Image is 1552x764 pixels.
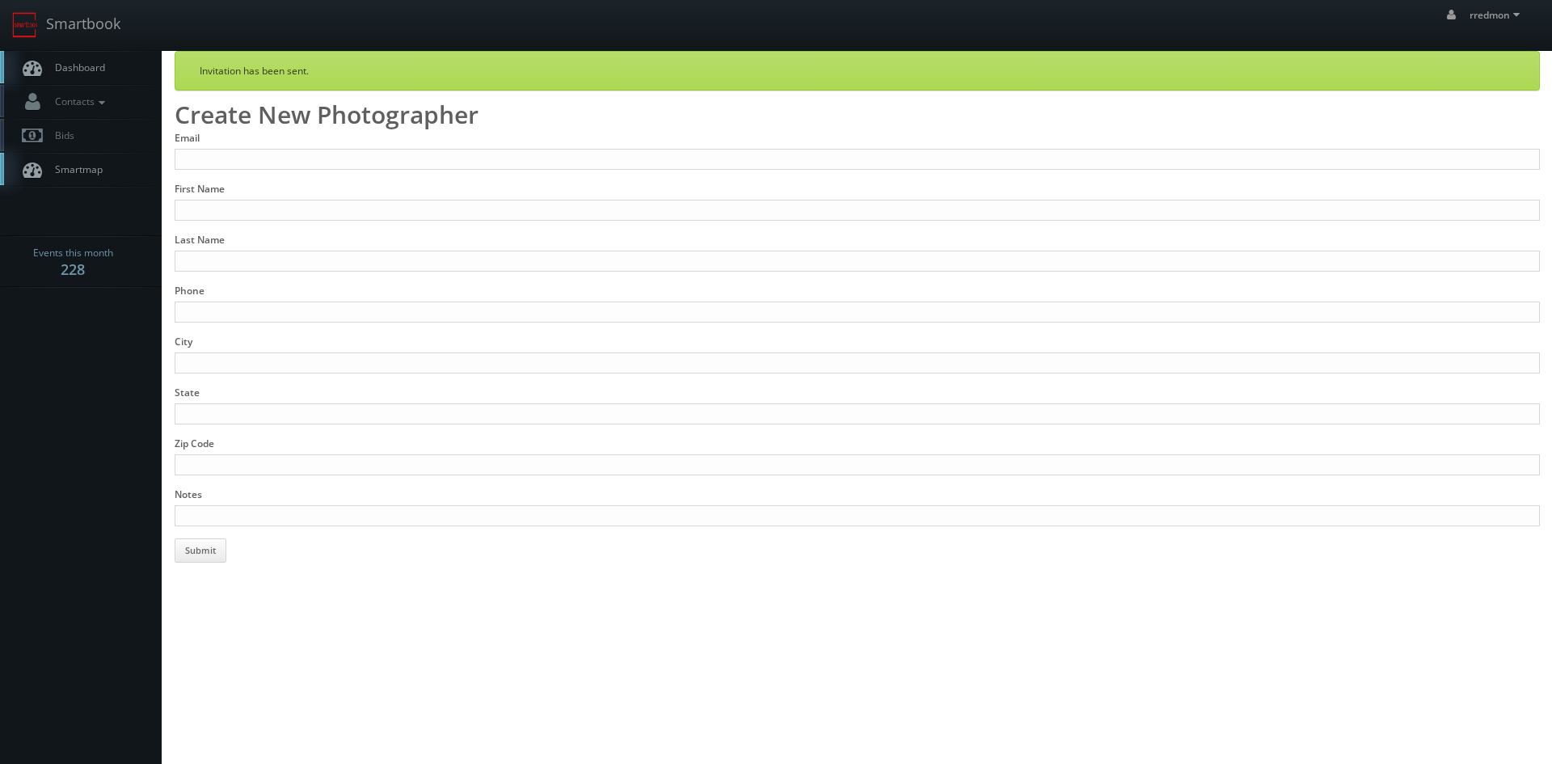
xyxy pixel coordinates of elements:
[47,129,74,142] span: Bids
[175,488,202,501] label: Notes
[47,61,105,74] span: Dashboard
[175,107,1540,123] h2: Create New Photographer
[175,233,225,247] label: Last Name
[47,95,109,108] span: Contacts
[47,163,103,176] span: Smartmap
[175,386,200,399] label: State
[200,64,1515,78] p: Invitation has been sent.
[175,131,200,145] label: Email
[175,284,205,298] label: Phone
[12,12,38,38] img: smartbook-logo.png
[33,245,113,261] span: Events this month
[61,260,85,279] strong: 228
[175,335,192,348] label: City
[175,437,214,450] label: Zip Code
[1470,8,1525,22] span: rredmon
[175,538,226,563] button: Submit
[175,182,225,196] label: First Name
